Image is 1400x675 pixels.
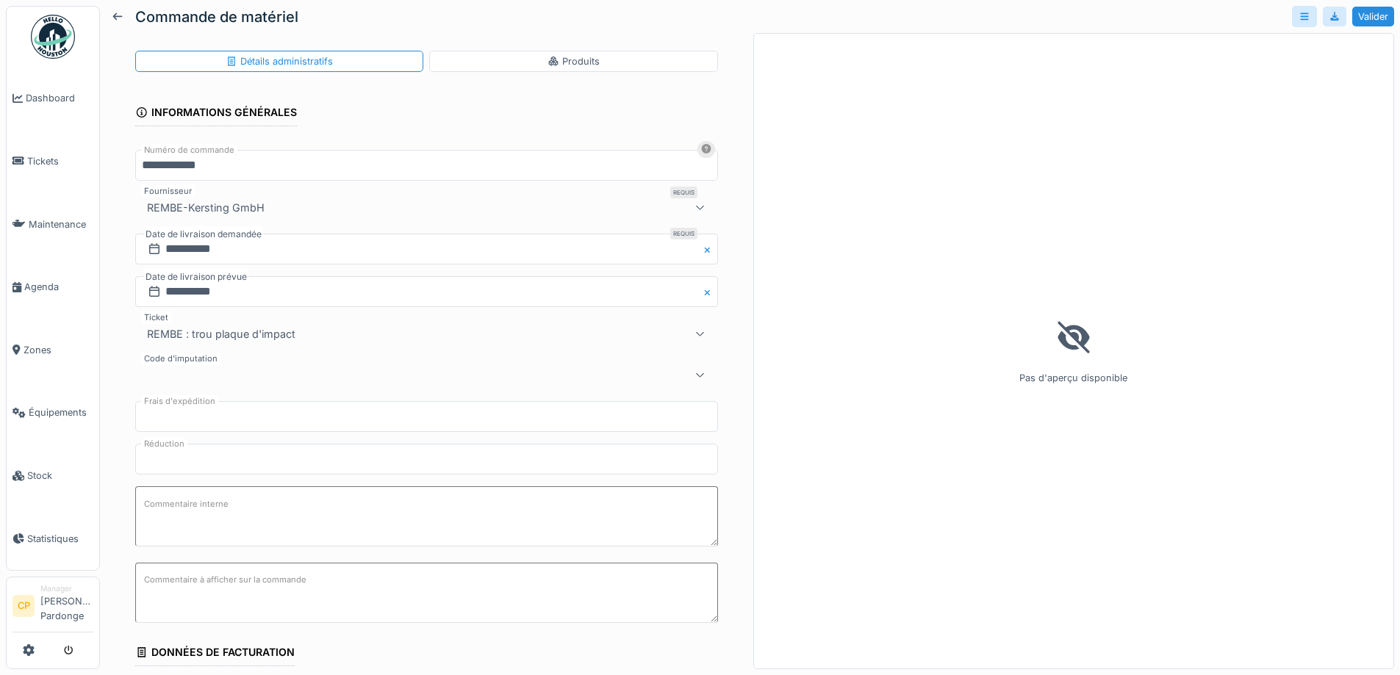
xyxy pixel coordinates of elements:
a: Maintenance [7,192,99,256]
li: CP [12,595,35,617]
div: Données de facturation [135,641,295,666]
a: Zones [7,319,99,382]
a: Dashboard [7,67,99,130]
span: Statistiques [27,532,93,546]
label: Frais d'expédition [141,395,218,408]
span: Dashboard [26,91,93,105]
label: Réduction [141,438,187,450]
div: Valider [1352,7,1394,26]
span: Agenda [24,280,93,294]
div: REMBE-Kersting GmbH [141,198,270,216]
span: Zones [24,343,93,357]
img: Badge_color-CXgf-gQk.svg [31,15,75,59]
a: Équipements [7,381,99,444]
div: Pas d'aperçu disponible [753,33,1395,669]
div: Manager [40,583,93,594]
div: Détails administratifs [226,54,333,68]
label: Fournisseur [141,185,195,198]
a: Tickets [7,130,99,193]
div: Requis [670,228,697,239]
a: CP Manager[PERSON_NAME] Pardonge [12,583,93,632]
div: Informations générales [135,101,297,126]
h5: Commande de matériel [135,8,298,26]
span: Stock [27,469,93,483]
label: Date de livraison prévue [144,269,248,285]
div: Requis [670,187,697,198]
a: Agenda [7,256,99,319]
a: Statistiques [7,507,99,570]
span: Équipements [29,405,93,419]
a: Stock [7,444,99,508]
div: Produits [548,54,600,68]
li: [PERSON_NAME] Pardonge [40,583,93,629]
span: Maintenance [29,217,93,231]
span: Tickets [27,154,93,168]
label: Commentaire à afficher sur la commande [141,571,309,589]
label: Ticket [141,311,171,324]
button: Close [702,276,718,307]
label: Code d'imputation [141,353,220,365]
label: Commentaire interne [141,495,231,513]
button: Close [702,234,718,264]
label: Numéro de commande [141,144,237,156]
label: Date de livraison demandée [144,226,263,242]
div: REMBE : trou plaque d'impact [141,325,301,342]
